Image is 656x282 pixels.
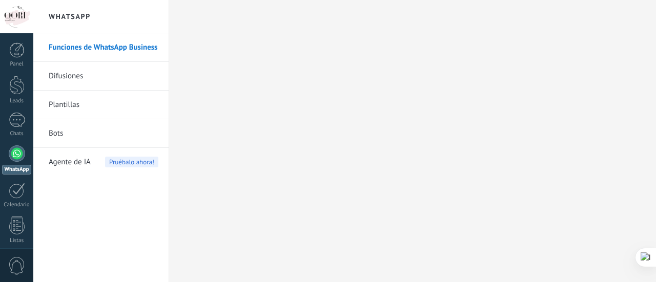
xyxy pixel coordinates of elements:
[2,98,32,104] div: Leads
[2,202,32,208] div: Calendario
[33,62,169,91] li: Difusiones
[105,157,158,167] span: Pruébalo ahora!
[49,91,158,119] a: Plantillas
[33,91,169,119] li: Plantillas
[49,119,158,148] a: Bots
[2,131,32,137] div: Chats
[33,148,169,176] li: Agente de IA
[33,119,169,148] li: Bots
[33,33,169,62] li: Funciones de WhatsApp Business
[49,33,158,62] a: Funciones de WhatsApp Business
[2,61,32,68] div: Panel
[49,148,91,177] span: Agente de IA
[2,165,31,175] div: WhatsApp
[2,237,32,244] div: Listas
[49,148,158,177] a: Agente de IA Pruébalo ahora!
[49,62,158,91] a: Difusiones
